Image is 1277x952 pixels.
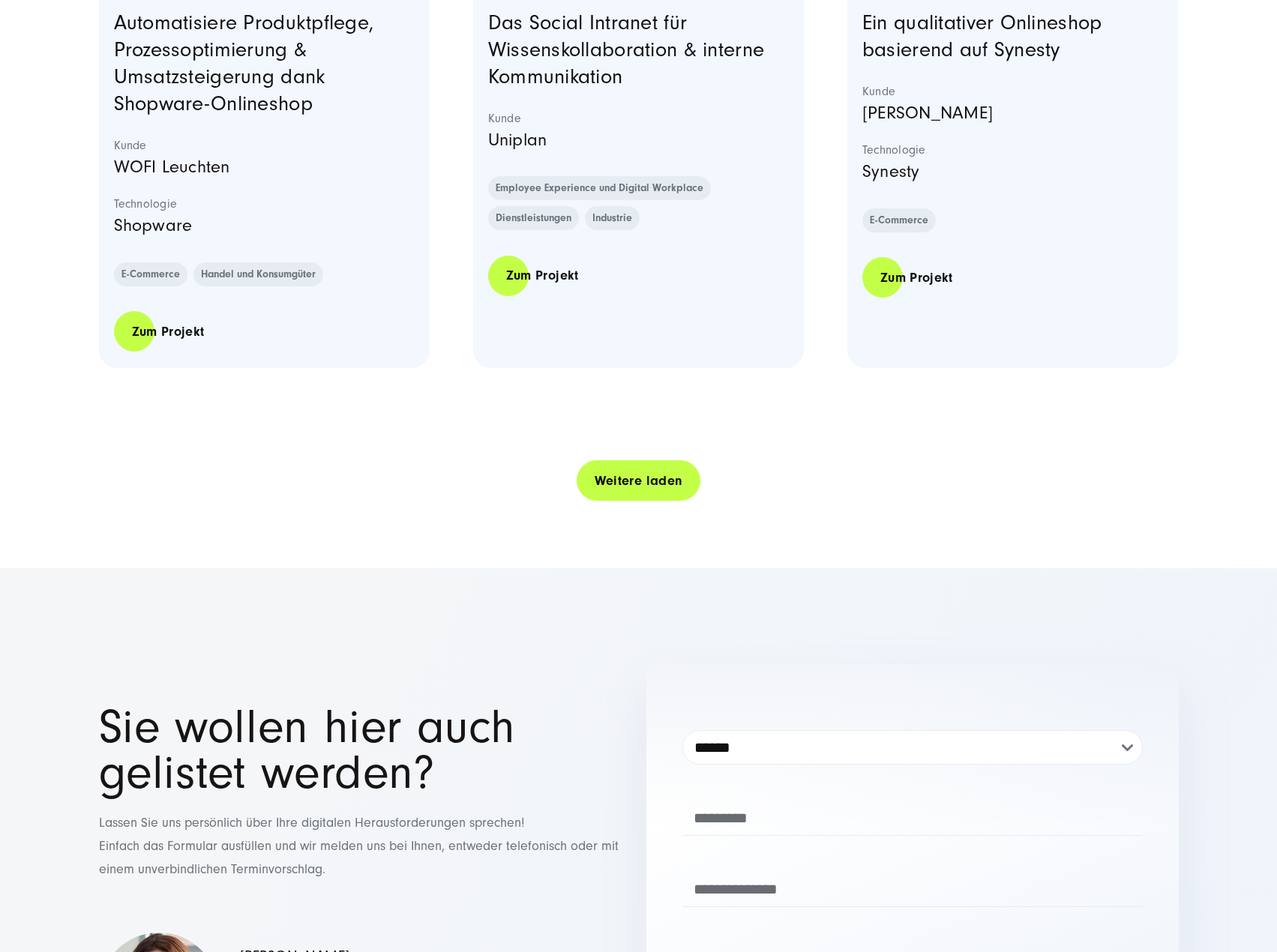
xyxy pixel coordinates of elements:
p: Shopware [114,211,415,240]
strong: Kunde [488,111,790,126]
strong: Kunde [114,138,415,153]
a: Zum Projekt [488,254,597,297]
a: Automatisiere Produktpflege, Prozessoptimierung & Umsatzsteigerung dank Shopware-Onlineshop [114,11,374,115]
strong: Kunde [862,84,1164,99]
p: Uniplan [488,126,790,154]
p: WOFI Leuchten [114,153,415,181]
a: Industrie [585,206,640,230]
p: [PERSON_NAME] [862,99,1164,127]
a: E-Commerce [114,262,187,286]
div: Lassen Sie uns persönlich über Ihre digitalen Herausforderungen sprechen! Einfach das Formular au... [99,705,631,881]
a: E-Commerce [862,208,936,232]
strong: Technologie [114,196,415,211]
a: Zum Projekt [862,256,971,299]
a: Dienstleistungen [488,206,579,230]
a: Das Social Intranet für Wissenskollaboration & interne Kommunikation [488,11,764,88]
a: Weitere laden [577,460,701,502]
a: Handel und Konsumgüter [193,262,323,286]
a: Ein qualitativer Onlineshop basierend auf Synesty [862,11,1102,61]
strong: Technologie [862,142,1164,157]
a: Zum Projekt [114,310,223,353]
p: Synesty [862,157,1164,186]
a: Employee Experience und Digital Workplace [488,176,711,200]
h1: Sie wollen hier auch gelistet werden? [99,705,631,796]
